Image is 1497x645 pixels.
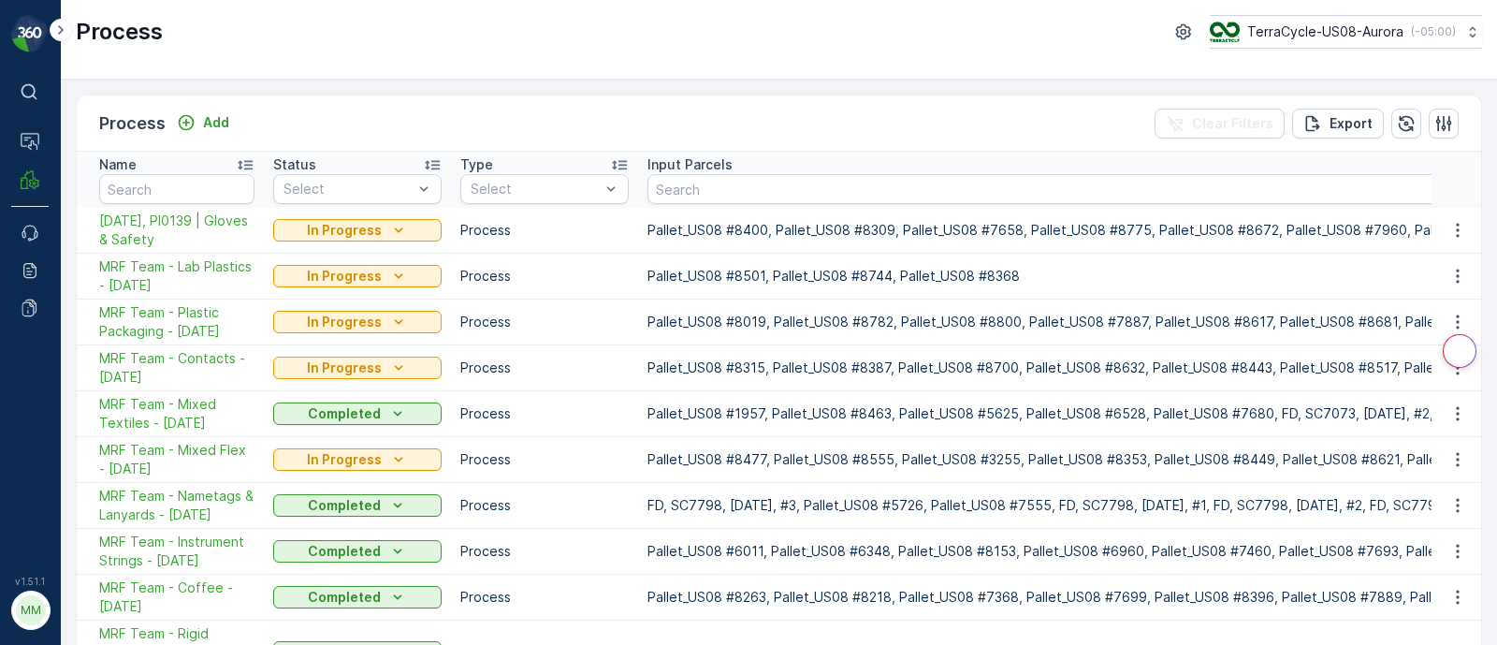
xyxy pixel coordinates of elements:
[273,448,442,471] button: In Progress
[99,487,254,524] span: MRF Team - Nametags & Lanyards - [DATE]
[99,395,254,432] span: MRF Team - Mixed Textiles - [DATE]
[99,579,254,616] span: MRF Team - Coffee - [DATE]
[460,542,629,561] p: Process
[16,595,46,625] div: MM
[273,403,442,425] button: Completed
[11,591,49,630] button: MM
[307,359,382,377] p: In Progress
[99,257,254,295] a: MRF Team - Lab Plastics - 09/25/2025
[273,357,442,379] button: In Progress
[99,533,254,570] a: MRF Team - Instrument Strings - 09/17/25
[273,155,316,174] p: Status
[99,212,254,249] span: [DATE], PI0139 | Gloves & Safety
[1192,114,1273,133] p: Clear Filters
[99,110,166,137] p: Process
[273,540,442,563] button: Completed
[307,313,382,331] p: In Progress
[460,588,629,607] p: Process
[1292,109,1384,139] button: Export
[460,313,629,331] p: Process
[1210,15,1482,49] button: TerraCycle-US08-Aurora(-05:00)
[307,450,382,469] p: In Progress
[460,359,629,377] p: Process
[99,155,137,174] p: Name
[99,395,254,432] a: MRF Team - Mixed Textiles - 09/22/2025
[273,311,442,333] button: In Progress
[99,303,254,341] span: MRF Team - Plastic Packaging - [DATE]
[273,586,442,608] button: Completed
[203,113,229,132] p: Add
[647,155,733,174] p: Input Parcels
[1411,24,1456,39] p: ( -05:00 )
[307,221,382,240] p: In Progress
[308,496,381,515] p: Completed
[99,579,254,616] a: MRF Team - Coffee - 09/17/25
[283,180,413,198] p: Select
[99,303,254,341] a: MRF Team - Plastic Packaging - 09/25/2025
[460,404,629,423] p: Process
[460,221,629,240] p: Process
[76,17,163,47] p: Process
[11,576,49,587] span: v 1.51.1
[273,219,442,242] button: In Progress
[99,441,254,478] a: MRF Team - Mixed Flex - 09/22/2025
[471,180,600,198] p: Select
[460,496,629,515] p: Process
[308,542,381,561] p: Completed
[99,441,254,478] span: MRF Team - Mixed Flex - [DATE]
[1210,22,1240,42] img: image_ci7OI47.png
[1155,109,1285,139] button: Clear Filters
[308,588,381,607] p: Completed
[273,265,442,287] button: In Progress
[99,349,254,387] a: MRF Team - Contacts - 09/23/2025
[273,494,442,517] button: Completed
[460,155,493,174] p: Type
[99,257,254,295] span: MRF Team - Lab Plastics - [DATE]
[99,349,254,387] span: MRF Team - Contacts - [DATE]
[308,404,381,423] p: Completed
[99,533,254,570] span: MRF Team - Instrument Strings - [DATE]
[99,212,254,249] a: 09/29/25, PI0139 | Gloves & Safety
[11,15,49,52] img: logo
[169,111,237,134] button: Add
[460,450,629,469] p: Process
[99,174,254,204] input: Search
[1247,22,1403,41] p: TerraCycle-US08-Aurora
[307,267,382,286] p: In Progress
[1330,114,1373,133] p: Export
[460,267,629,286] p: Process
[99,487,254,524] a: MRF Team - Nametags & Lanyards - 09/19/25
